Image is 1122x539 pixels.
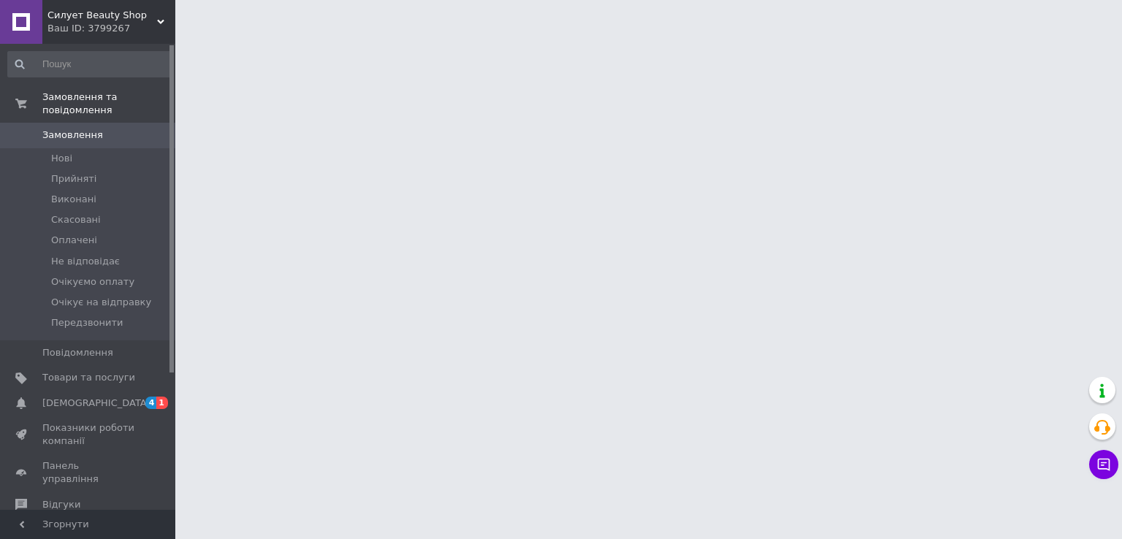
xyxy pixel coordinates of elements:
[42,421,135,448] span: Показники роботи компанії
[42,129,103,142] span: Замовлення
[51,193,96,206] span: Виконані
[42,498,80,511] span: Відгуки
[51,255,120,268] span: Не відповідає
[156,397,168,409] span: 1
[51,296,151,309] span: Очікує на відправку
[42,91,175,117] span: Замовлення та повідомлення
[51,316,123,329] span: Передзвонити
[42,397,150,410] span: [DEMOGRAPHIC_DATA]
[42,346,113,359] span: Повідомлення
[51,172,96,186] span: Прийняті
[47,9,157,22] span: Силует Beauty Shop
[47,22,175,35] div: Ваш ID: 3799267
[42,459,135,486] span: Панель управління
[7,51,172,77] input: Пошук
[1089,450,1118,479] button: Чат з покупцем
[42,371,135,384] span: Товари та послуги
[51,213,101,226] span: Скасовані
[145,397,157,409] span: 4
[51,152,72,165] span: Нові
[51,234,97,247] span: Оплачені
[51,275,134,288] span: Очікуємо оплату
